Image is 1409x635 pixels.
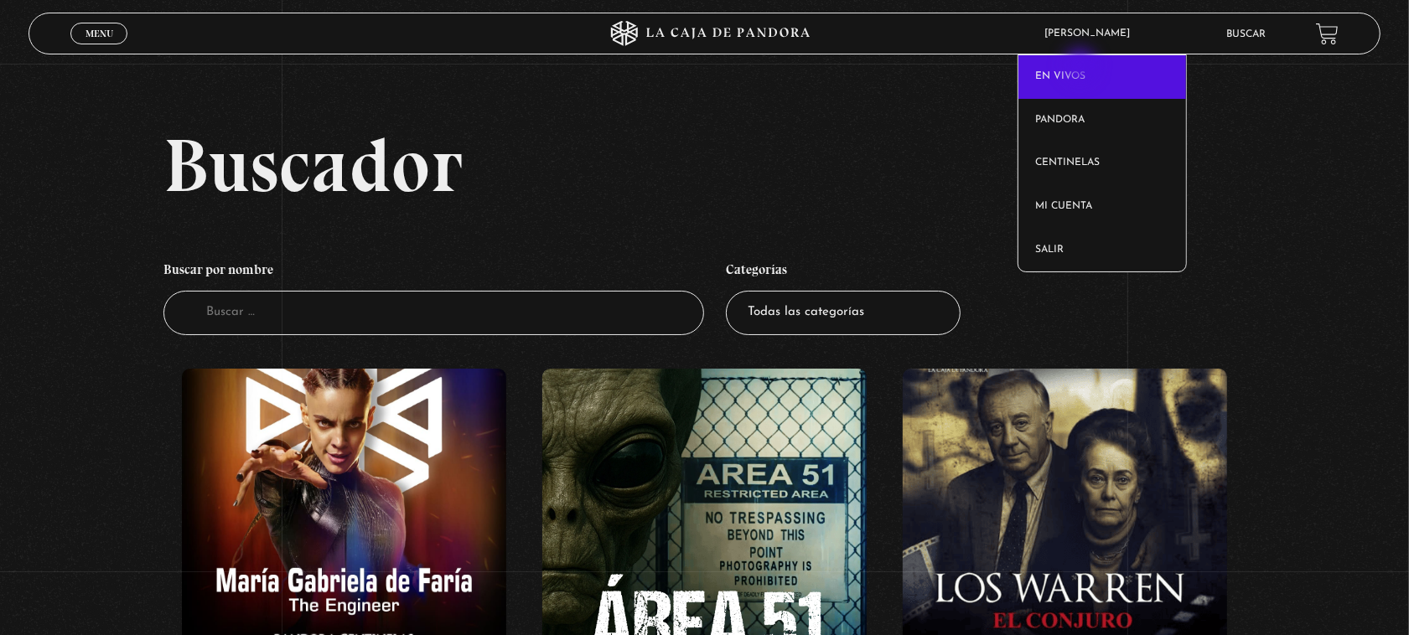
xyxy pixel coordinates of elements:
[85,28,113,39] span: Menu
[1036,28,1147,39] span: [PERSON_NAME]
[1316,23,1339,45] a: View your shopping cart
[80,43,119,54] span: Cerrar
[726,253,961,292] h4: Categorías
[1018,229,1186,272] a: Salir
[1018,55,1186,99] a: En vivos
[1018,142,1186,185] a: Centinelas
[163,127,1381,203] h2: Buscador
[1226,29,1266,39] a: Buscar
[1018,185,1186,229] a: Mi cuenta
[1018,99,1186,142] a: Pandora
[163,253,705,292] h4: Buscar por nombre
